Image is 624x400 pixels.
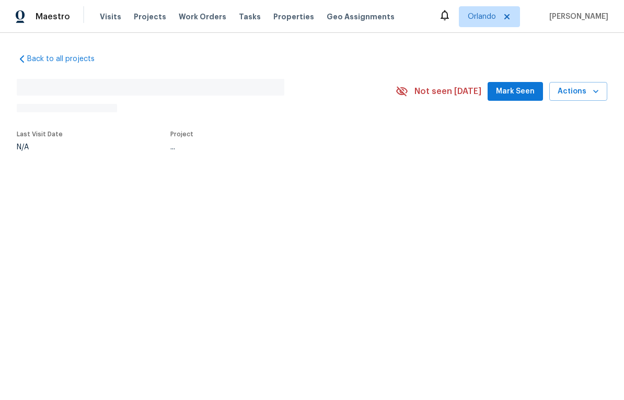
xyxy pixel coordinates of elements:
[170,144,371,151] div: ...
[17,54,117,64] a: Back to all projects
[36,11,70,22] span: Maestro
[545,11,608,22] span: [PERSON_NAME]
[17,131,63,137] span: Last Visit Date
[327,11,395,22] span: Geo Assignments
[496,85,535,98] span: Mark Seen
[100,11,121,22] span: Visits
[134,11,166,22] span: Projects
[239,13,261,20] span: Tasks
[414,86,481,97] span: Not seen [DATE]
[549,82,607,101] button: Actions
[179,11,226,22] span: Work Orders
[468,11,496,22] span: Orlando
[488,82,543,101] button: Mark Seen
[17,144,63,151] div: N/A
[273,11,314,22] span: Properties
[170,131,193,137] span: Project
[558,85,599,98] span: Actions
